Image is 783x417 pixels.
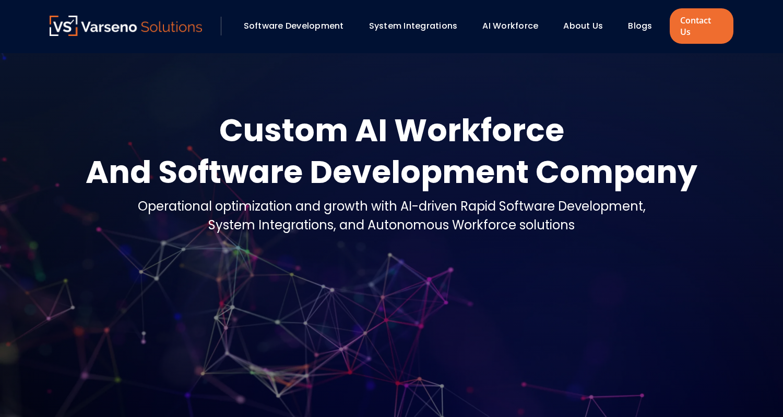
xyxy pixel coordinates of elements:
div: About Us [558,17,618,35]
div: Blogs [623,17,667,35]
div: Operational optimization and growth with AI-driven Rapid Software Development, [138,197,646,216]
a: About Us [563,20,603,32]
div: Software Development [239,17,359,35]
a: Blogs [628,20,652,32]
a: Varseno Solutions – Product Engineering & IT Services [50,16,202,36]
div: System Integrations [364,17,472,35]
a: AI Workforce [482,20,538,32]
a: Contact Us [670,8,733,44]
img: Varseno Solutions – Product Engineering & IT Services [50,16,202,36]
div: Custom AI Workforce [86,109,697,151]
div: System Integrations, and Autonomous Workforce solutions [138,216,646,235]
div: And Software Development Company [86,151,697,193]
div: AI Workforce [477,17,553,35]
a: System Integrations [369,20,458,32]
a: Software Development [244,20,344,32]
